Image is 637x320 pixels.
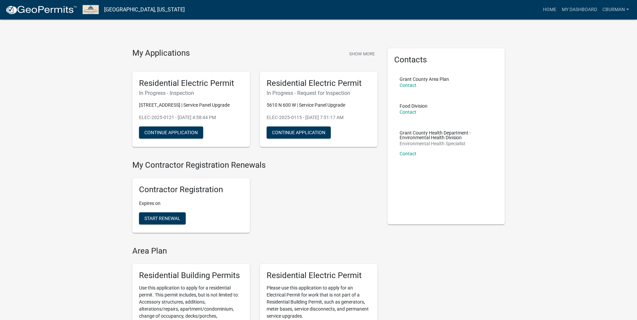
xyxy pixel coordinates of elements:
[559,3,600,16] a: My Dashboard
[139,78,243,88] h5: Residential Electric Permit
[139,200,243,207] p: Expires on
[540,3,559,16] a: Home
[132,246,377,256] h4: Area Plan
[600,3,632,16] a: cburman
[83,5,99,14] img: Grant County, Indiana
[144,216,180,221] span: Start Renewal
[267,284,371,320] p: Please use this application to apply for an Electrical Permit for work that is not part of a Resi...
[400,151,416,156] a: Contact
[267,102,371,109] p: 5610 N 600 W | Service Panel Upgrade
[400,83,416,88] a: Contact
[139,271,243,280] h5: Residential Building Permits
[400,130,493,140] p: Grant County Health Department - Environmental Health Division
[400,104,427,108] p: Food Division
[104,4,185,15] a: [GEOGRAPHIC_DATA], [US_STATE]
[132,48,190,58] h4: My Applications
[139,102,243,109] p: [STREET_ADDRESS] | Service Panel Upgrade
[139,90,243,96] h6: In Progress - Inspection
[267,114,371,121] p: ELEC-2025-0115 - [DATE] 7:51:17 AM
[267,126,331,139] button: Continue Application
[347,48,377,59] button: Show More
[139,212,186,224] button: Start Renewal
[267,78,371,88] h5: Residential Electric Permit
[400,77,449,82] p: Grant County Area Plan
[139,185,243,195] h5: Contractor Registration
[400,109,416,115] a: Contact
[132,160,377,238] wm-registration-list-section: My Contractor Registration Renewals
[132,160,377,170] h4: My Contractor Registration Renewals
[400,141,493,146] p: Environmental Health Specialist
[267,271,371,280] h5: Residential Electric Permit
[139,126,203,139] button: Continue Application
[139,114,243,121] p: ELEC-2025-0121 - [DATE] 4:58:44 PM
[394,55,498,65] h5: Contacts
[267,90,371,96] h6: In Progress - Request for Inspection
